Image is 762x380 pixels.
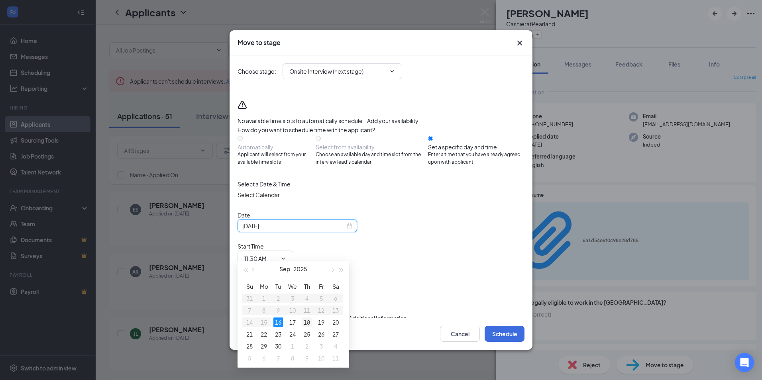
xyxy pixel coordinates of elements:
[245,353,254,363] div: 5
[316,329,326,339] div: 26
[302,329,312,339] div: 25
[300,328,314,340] td: 2025-09-25
[257,328,271,340] td: 2025-09-22
[316,143,428,151] div: Select from availability
[238,100,247,110] svg: Warning
[238,143,316,151] div: Automatically
[300,340,314,352] td: 2025-10-02
[300,316,314,328] td: 2025-09-18
[515,38,524,48] button: Close
[735,353,754,372] div: Open Intercom Messenger
[515,38,524,48] svg: Cross
[238,67,276,76] span: Choose stage :
[485,326,524,342] button: Schedule
[328,352,343,364] td: 2025-10-11
[314,340,328,352] td: 2025-10-03
[285,340,300,352] td: 2025-10-01
[288,341,297,351] div: 1
[238,180,524,188] div: Select a Date & Time
[285,352,300,364] td: 2025-10-08
[316,353,326,363] div: 10
[238,38,281,47] h3: Move to stage
[271,280,285,292] th: Tu
[331,329,340,339] div: 27
[242,221,345,230] input: Sep 16, 2025
[273,341,283,351] div: 30
[279,261,290,277] button: Sep
[302,317,312,327] div: 18
[440,326,480,342] button: Cancel
[238,151,316,166] span: Applicant will select from your available time slots
[238,117,524,125] div: No available time slots to automatically schedule.
[271,328,285,340] td: 2025-09-23
[271,340,285,352] td: 2025-09-30
[242,352,257,364] td: 2025-10-05
[238,212,250,219] span: Date
[238,243,264,250] span: Start Time
[288,329,297,339] div: 24
[300,352,314,364] td: 2025-10-09
[314,352,328,364] td: 2025-10-10
[389,68,395,74] svg: ChevronDown
[245,341,254,351] div: 28
[302,341,312,351] div: 2
[273,317,283,327] div: 16
[242,340,257,352] td: 2025-09-28
[314,316,328,328] td: 2025-09-19
[331,353,340,363] div: 11
[314,328,328,340] td: 2025-09-26
[314,280,328,292] th: Fr
[328,280,343,292] th: Sa
[316,341,326,351] div: 3
[331,341,340,351] div: 4
[257,352,271,364] td: 2025-10-06
[257,340,271,352] td: 2025-09-29
[259,329,269,339] div: 22
[300,280,314,292] th: Th
[302,353,312,363] div: 9
[328,328,343,340] td: 2025-09-27
[273,329,283,339] div: 23
[238,191,280,198] span: Select Calendar
[288,353,297,363] div: 8
[259,353,269,363] div: 6
[428,151,524,166] span: Enter a time that you have already agreed upon with applicant
[288,317,297,327] div: 17
[280,255,287,262] svg: ChevronDown
[257,280,271,292] th: Mo
[328,340,343,352] td: 2025-10-04
[271,316,285,328] td: 2025-09-16
[285,316,300,328] td: 2025-09-17
[293,261,307,277] button: 2025
[244,254,277,263] input: Start time
[367,117,418,125] button: Add your availability
[316,151,428,166] span: Choose an available day and time slot from the interview lead’s calendar
[328,316,343,328] td: 2025-09-20
[428,143,524,151] div: Set a specific day and time
[271,352,285,364] td: 2025-10-07
[273,353,283,363] div: 7
[242,280,257,292] th: Su
[285,280,300,292] th: We
[238,125,524,134] div: How do you want to schedule time with the applicant?
[331,317,340,327] div: 20
[316,317,326,327] div: 19
[259,341,269,351] div: 29
[285,328,300,340] td: 2025-09-24
[245,329,254,339] div: 21
[242,328,257,340] td: 2025-09-21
